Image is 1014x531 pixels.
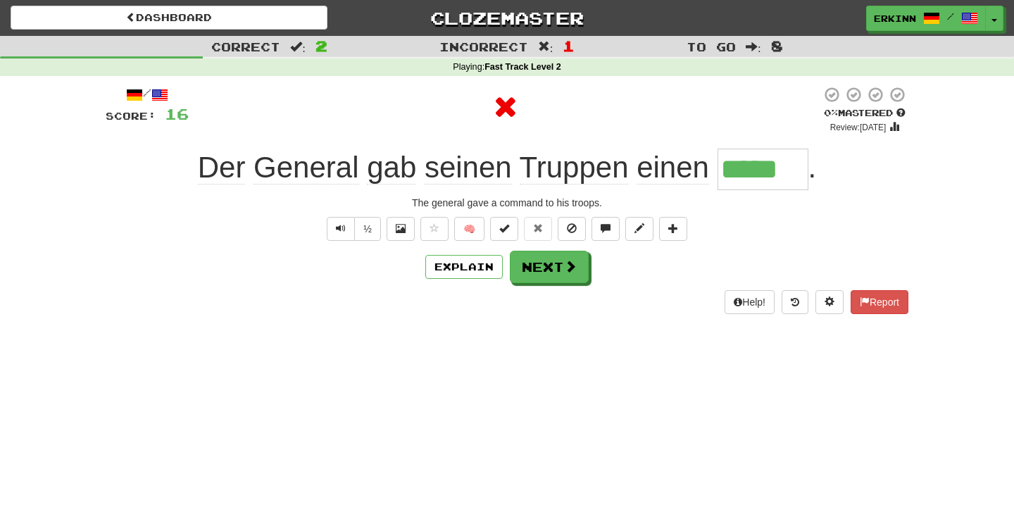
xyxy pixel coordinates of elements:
div: Text-to-speech controls [324,217,381,241]
span: / [947,11,954,21]
button: Explain [425,255,503,279]
span: : [538,41,553,53]
button: Round history (alt+y) [782,290,808,314]
button: ½ [354,217,381,241]
span: einen [637,151,709,185]
span: gab [367,151,416,185]
button: Ignore sentence (alt+i) [558,217,586,241]
span: 1 [563,37,575,54]
button: Play sentence audio (ctl+space) [327,217,355,241]
button: Discuss sentence (alt+u) [591,217,620,241]
a: erkinn / [866,6,986,31]
span: 8 [771,37,783,54]
span: seinen [425,151,512,185]
button: Set this sentence to 100% Mastered (alt+m) [490,217,518,241]
span: To go [687,39,736,54]
span: erkinn [874,12,916,25]
button: Reset to 0% Mastered (alt+r) [524,217,552,241]
small: Review: [DATE] [830,123,887,132]
button: Edit sentence (alt+d) [625,217,653,241]
span: Correct [211,39,280,54]
span: Truppen [520,151,629,185]
div: The general gave a command to his troops. [106,196,908,210]
a: Dashboard [11,6,327,30]
button: Help! [725,290,775,314]
button: Favorite sentence (alt+f) [420,217,449,241]
span: : [746,41,761,53]
span: . [808,151,817,184]
div: Mastered [821,107,908,120]
div: / [106,86,189,104]
a: Clozemaster [349,6,665,30]
span: Incorrect [439,39,528,54]
button: Next [510,251,589,283]
span: General [254,151,358,185]
span: Der [198,151,246,185]
button: Report [851,290,908,314]
span: 16 [165,105,189,123]
span: 2 [315,37,327,54]
span: 0 % [824,107,838,118]
strong: Fast Track Level 2 [484,62,561,72]
button: Add to collection (alt+a) [659,217,687,241]
span: Score: [106,110,156,122]
span: : [290,41,306,53]
button: Show image (alt+x) [387,217,415,241]
button: 🧠 [454,217,484,241]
